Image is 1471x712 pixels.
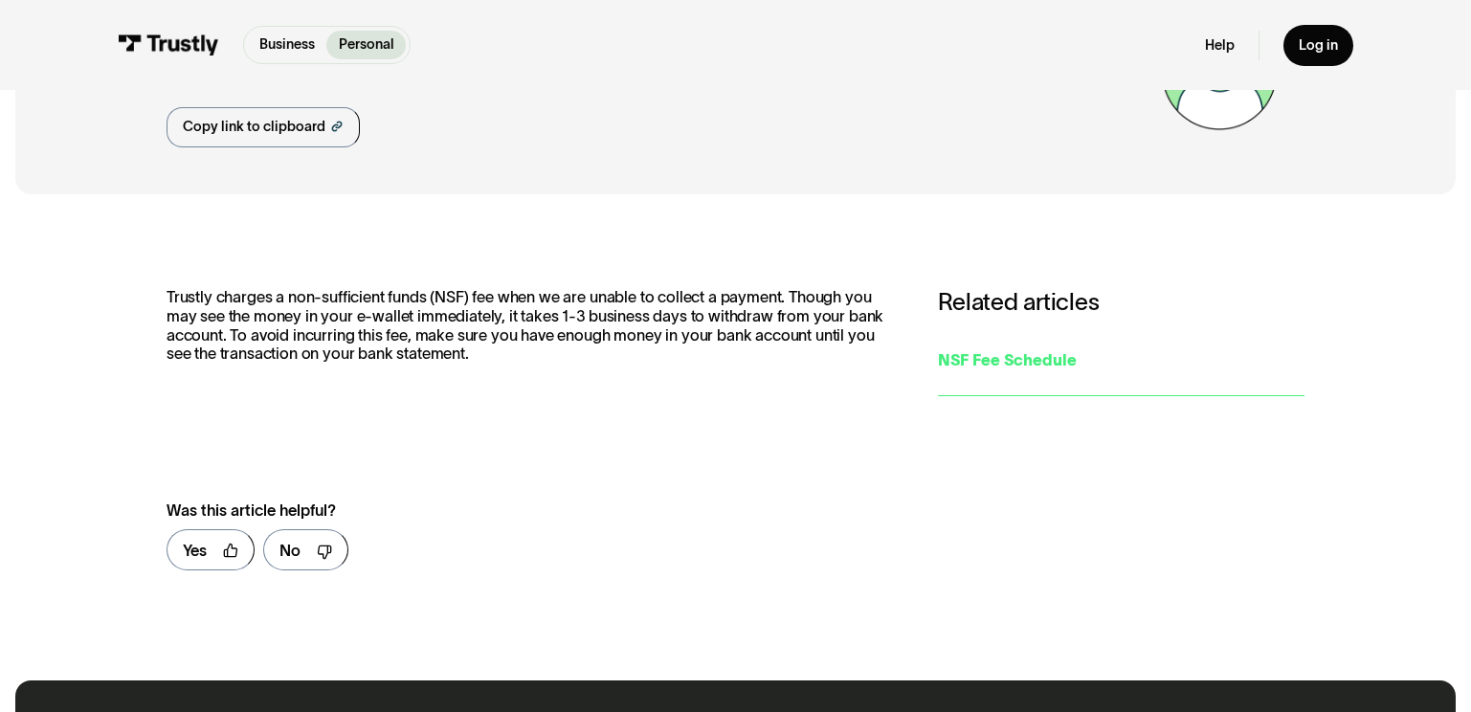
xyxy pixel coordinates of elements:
[118,34,220,56] img: Trustly Logo
[938,324,1304,396] a: NSF Fee Schedule
[1299,36,1338,55] div: Log in
[183,539,207,563] div: Yes
[938,288,1304,317] h3: Related articles
[1283,25,1354,66] a: Log in
[339,34,394,56] p: Personal
[167,499,858,523] div: Was this article helpful?
[263,529,349,570] a: No
[167,529,256,570] a: Yes
[248,31,327,59] a: Business
[167,107,360,147] a: Copy link to clipboard
[259,34,315,56] p: Business
[167,288,900,364] p: Trustly charges a non-sufficient funds (NSF) fee when we are unable to collect a payment. Though ...
[1205,36,1235,55] a: Help
[938,348,1304,372] div: NSF Fee Schedule
[326,31,406,59] a: Personal
[279,539,301,563] div: No
[183,117,325,138] div: Copy link to clipboard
